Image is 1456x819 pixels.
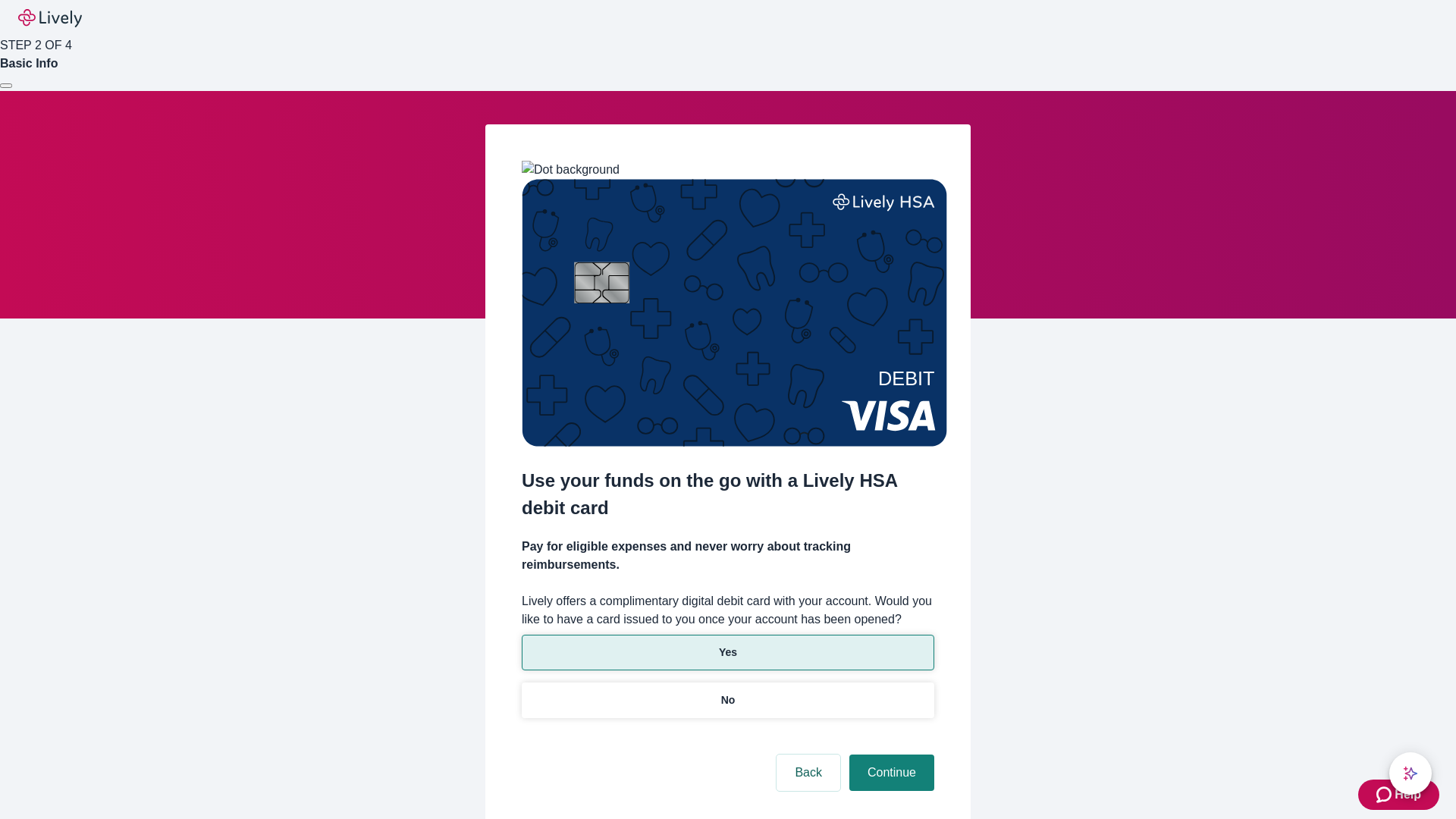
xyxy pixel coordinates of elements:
[522,592,934,629] label: Lively offers a complimentary digital debit card with your account. Would you like to have a card...
[777,755,840,791] button: Back
[522,635,934,670] button: Yes
[719,645,737,661] p: Yes
[1376,786,1395,804] svg: Zendesk support icon
[18,9,82,27] img: Lively
[522,467,934,522] h2: Use your funds on the go with a Lively HSA debit card
[1395,786,1421,804] span: Help
[522,538,934,574] h4: Pay for eligible expenses and never worry about tracking reimbursements.
[522,179,947,447] img: Debit card
[849,755,934,791] button: Continue
[1389,752,1432,795] button: chat
[522,682,934,718] button: No
[1403,766,1418,781] svg: Lively AI Assistant
[721,692,736,708] p: No
[1358,780,1439,810] button: Zendesk support iconHelp
[522,161,620,179] img: Dot background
